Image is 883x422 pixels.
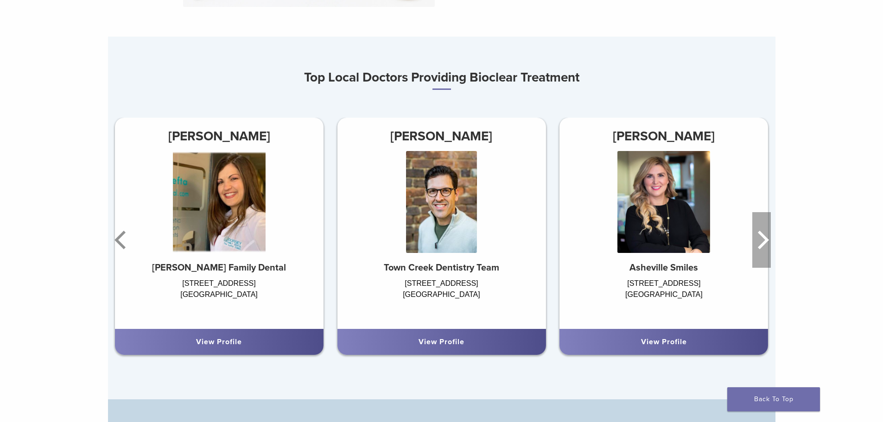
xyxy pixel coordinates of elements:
button: Previous [113,212,131,268]
a: Back To Top [727,387,820,411]
img: Dr. Jeffrey Beeler [406,151,477,253]
a: View Profile [641,337,687,346]
a: View Profile [419,337,464,346]
strong: [PERSON_NAME] Family Dental [152,262,286,273]
h3: [PERSON_NAME] [337,125,546,147]
div: [STREET_ADDRESS] [GEOGRAPHIC_DATA] [559,278,768,320]
h3: [PERSON_NAME] [559,125,768,147]
strong: Town Creek Dentistry Team [384,262,499,273]
button: Next [752,212,771,268]
h3: [PERSON_NAME] [115,125,324,147]
h3: Top Local Doctors Providing Bioclear Treatment [108,66,775,90]
a: View Profile [196,337,242,346]
strong: Asheville Smiles [629,262,698,273]
div: [STREET_ADDRESS] [GEOGRAPHIC_DATA] [115,278,324,320]
img: Dr. Tina Lefta [173,151,266,253]
div: [STREET_ADDRESS] [GEOGRAPHIC_DATA] [337,278,546,320]
img: Dr. Rebekkah Merrell [617,151,710,253]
